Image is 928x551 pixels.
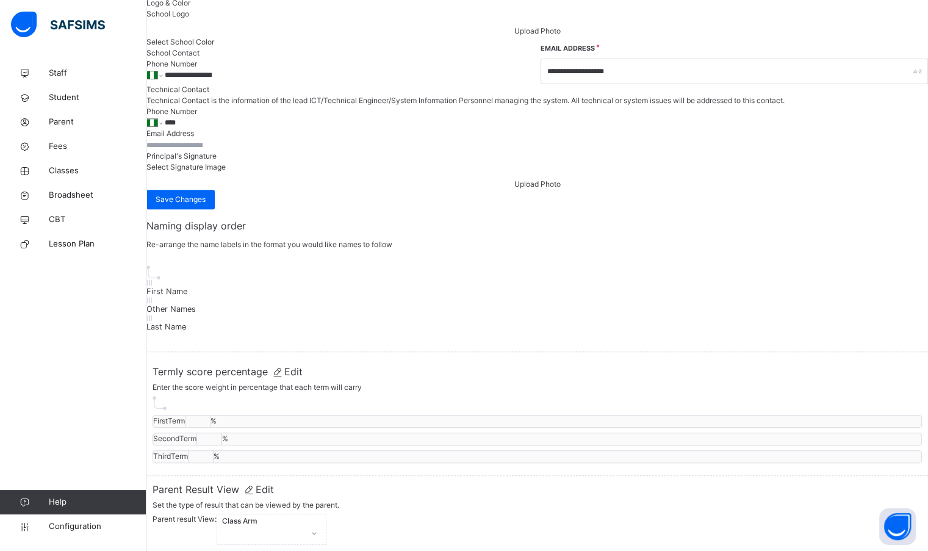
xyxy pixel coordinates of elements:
[49,116,146,128] span: Parent
[49,140,146,153] span: Fees
[271,366,303,378] span: Edit
[146,59,197,68] label: Phone Number
[146,96,785,105] span: Technical Contact is the information of the lead ICT/Technical Engineer/System Information Person...
[49,520,146,533] span: Configuration
[153,434,196,443] span: Second Term
[153,452,188,461] span: Third Term
[153,514,217,524] span: Parent result View:
[11,12,105,37] img: safsims
[153,379,922,396] span: Enter the score weight in percentage that each term will carry
[514,26,561,35] span: Upload Photo
[49,189,146,201] span: Broadsheet
[146,239,928,250] span: Re-arrange the name labels in the format you would like names to follow
[146,151,217,160] span: Principal's Signature
[146,84,928,151] div: Technical Contact
[146,279,153,286] img: drag.9e2328f5c9ddb05d52d4b19684d164eb.svg
[146,37,214,46] span: Select School Color
[146,151,928,190] div: Principal's Signature
[146,315,928,333] div: Last Name
[153,497,922,514] span: Set the type of result that can be viewed by the parent.
[146,162,226,171] span: Select Signature Image
[514,179,561,189] span: Upload Photo
[146,315,153,321] img: drag.9e2328f5c9ddb05d52d4b19684d164eb.svg
[210,416,217,425] span: %
[541,44,595,54] label: Email Address
[49,214,146,226] span: CBT
[146,85,209,94] span: Technical Contact
[153,364,922,379] span: Termly score percentage
[146,322,186,331] span: Last Name
[156,194,206,205] span: Save Changes
[242,483,274,495] span: Edit
[49,496,146,508] span: Help
[146,129,194,138] label: Email Address
[879,508,916,545] button: Open asap
[146,107,197,116] label: Phone Number
[49,238,146,250] span: Lesson Plan
[146,9,189,18] span: School Logo
[146,304,196,314] span: Other Names
[222,434,228,443] span: %
[49,92,146,104] span: Student
[153,416,185,425] span: First Term
[214,452,220,461] span: %
[49,165,146,177] span: Classes
[153,482,922,497] span: Parent Result View
[222,516,298,527] div: Class Arm
[146,297,153,303] img: drag.9e2328f5c9ddb05d52d4b19684d164eb.svg
[146,218,928,233] span: Naming display order
[146,48,200,57] span: School Contact
[49,67,146,79] span: Staff
[146,279,928,297] div: First Name
[146,297,928,315] div: Other Names
[153,396,167,410] img: pointer.7d5efa4dba55a2dde3e22c45d215a0de.svg
[146,265,160,279] img: pointer.7d5efa4dba55a2dde3e22c45d215a0de.svg
[146,287,187,296] span: First Name
[146,48,928,84] div: School Contact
